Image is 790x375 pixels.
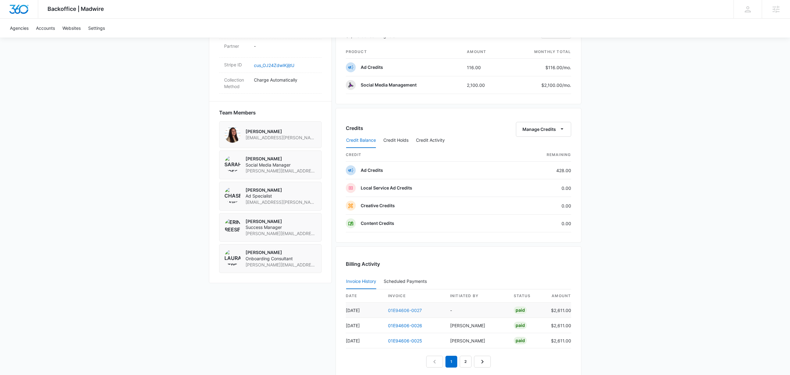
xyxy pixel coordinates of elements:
div: Stripe IDcus_OJ24ZdwIKjljtU [219,58,322,73]
p: $116.00 [542,64,571,71]
td: 116.00 [462,59,507,76]
th: monthly total [507,45,571,59]
p: Content Credits [361,220,394,226]
dt: Stripe ID [224,61,249,68]
div: Scheduled Payments [384,279,429,283]
td: [DATE] [346,333,383,348]
td: $2,611.00 [546,303,571,318]
img: Erin Reese [224,218,241,234]
em: 1 [445,356,457,368]
td: $2,611.00 [546,318,571,333]
td: 2,100.00 [462,76,507,94]
a: Settings [84,19,109,38]
p: Charge Automatically [254,77,317,83]
div: Paid [514,322,527,329]
p: [PERSON_NAME] [246,187,316,193]
button: Manage Credits [516,122,571,137]
button: Credit Balance [346,133,376,148]
th: amount [462,45,507,59]
td: [PERSON_NAME] [445,333,509,348]
img: Sarah Voegtlin [224,156,241,172]
span: [PERSON_NAME][EMAIL_ADDRESS][DOMAIN_NAME] [246,230,316,237]
span: Team Members [219,109,256,116]
nav: Pagination [426,356,491,368]
span: /mo. [562,65,571,70]
a: Page 2 [460,356,472,368]
p: - [254,43,317,49]
span: [EMAIL_ADDRESS][PERSON_NAME][DOMAIN_NAME] [246,135,316,141]
img: Laura Streeter [224,249,241,266]
th: Remaining [505,148,571,162]
td: [DATE] [346,318,383,333]
div: Paid [514,306,527,314]
td: 0.00 [505,215,571,232]
a: 01E94606-0027 [388,308,422,313]
p: $2,100.00 [541,82,571,88]
h3: Billing Activity [346,260,571,268]
span: Onboarding Consultant [246,256,316,262]
h3: Credits [346,124,363,132]
td: 0.00 [505,179,571,197]
p: Ad Credits [361,64,383,70]
span: [PERSON_NAME][EMAIL_ADDRESS][PERSON_NAME][DOMAIN_NAME] [246,168,316,174]
a: Next Page [474,356,491,368]
p: [PERSON_NAME] [246,218,316,225]
th: amount [546,289,571,303]
span: /mo. [562,83,571,88]
td: - [445,303,509,318]
div: Partner- [219,39,322,58]
td: 0.00 [505,197,571,215]
span: Backoffice | Madwire [47,6,104,12]
th: product [346,45,462,59]
th: date [346,289,383,303]
div: Collection MethodCharge Automatically [219,73,322,94]
a: cus_OJ24ZdwIKjljtU [254,63,294,68]
a: 01E94606-0026 [388,323,422,328]
a: Accounts [32,19,59,38]
span: Social Media Manager [246,162,316,168]
a: 01E94606-0025 [388,338,422,343]
span: Ad Specialist [246,193,316,199]
th: invoice [383,289,445,303]
th: status [509,289,546,303]
p: [PERSON_NAME] [246,128,316,135]
th: credit [346,148,505,162]
img: Chase Hawkinson [224,187,241,203]
td: $2,611.00 [546,333,571,348]
span: Success Manager [246,224,316,230]
img: Audriana Talamantes [224,127,241,143]
td: [PERSON_NAME] [445,318,509,333]
span: [EMAIL_ADDRESS][PERSON_NAME][DOMAIN_NAME] [246,199,316,205]
button: Credit Activity [416,133,445,148]
button: Credit Holds [383,133,409,148]
button: Invoice History [346,274,376,289]
p: Social Media Management [361,82,417,88]
a: Agencies [6,19,32,38]
div: Paid [514,337,527,344]
td: 428.00 [505,162,571,179]
dt: Partner [224,43,249,49]
p: [PERSON_NAME] [246,156,316,162]
p: Creative Credits [361,203,395,209]
p: Local Service Ad Credits [361,185,412,191]
dt: Collection Method [224,77,249,90]
th: Initiated By [445,289,509,303]
span: [PERSON_NAME][EMAIL_ADDRESS][PERSON_NAME][DOMAIN_NAME] [246,262,316,268]
p: [PERSON_NAME] [246,249,316,256]
a: Websites [59,19,84,38]
p: Ad Credits [361,167,383,173]
td: [DATE] [346,303,383,318]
